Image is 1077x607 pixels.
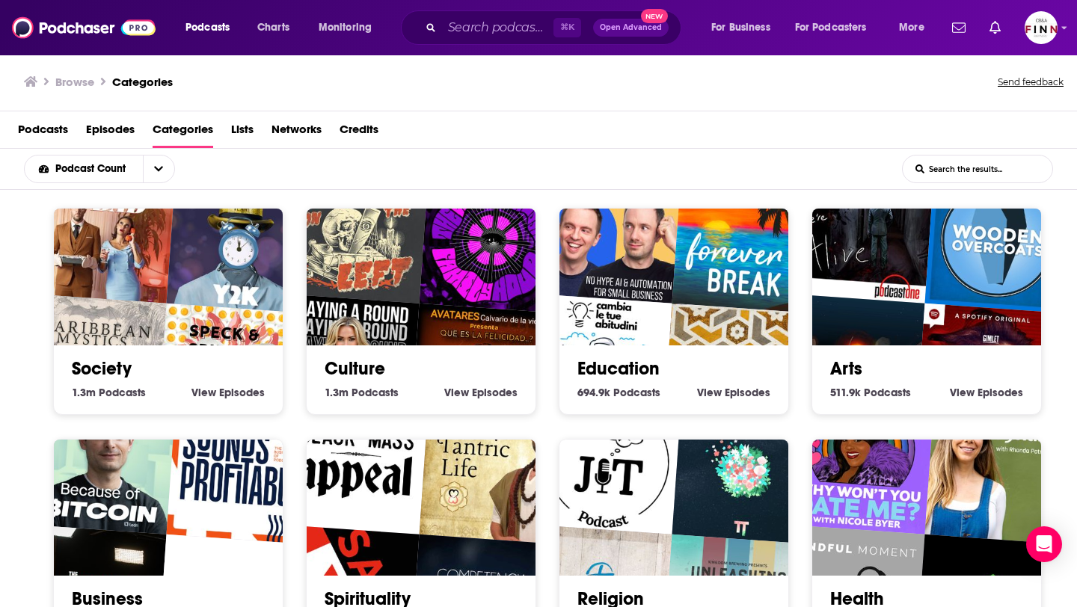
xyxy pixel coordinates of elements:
[420,167,566,313] img: Duncan Trussell Family Hour
[167,398,313,544] img: Sounds Profitable
[271,117,322,148] a: Networks
[950,386,1023,399] a: View Arts Episodes
[993,72,1068,93] button: Send feedback
[535,388,681,534] img: Just Thinking Podcast
[830,386,861,399] span: 511.9k
[444,386,518,399] a: View Culture Episodes
[55,75,94,89] h3: Browse
[925,167,1072,313] img: Wooden Overcoats
[535,157,681,303] img: Authority Hacker Podcast – AI & Automation for Small biz & Marketers
[577,386,660,399] a: 694.9k Education Podcasts
[984,15,1007,40] a: Show notifications dropdown
[340,117,378,148] a: Credits
[185,17,230,38] span: Podcasts
[29,157,176,303] img: Your Mom & Dad
[672,167,819,313] img: Forever Break
[672,398,819,544] img: The Creation Stories
[175,16,249,40] button: open menu
[325,357,385,380] a: Culture
[167,167,313,313] img: Headlong: Surviving Y2K
[978,386,1023,399] span: Episodes
[1026,526,1062,562] div: Open Intercom Messenger
[1025,11,1058,44] img: User Profile
[308,16,391,40] button: open menu
[864,386,911,399] span: Podcasts
[282,388,429,534] img: Black Mass Appeal: Modern Satanism for the Masses
[925,398,1072,544] img: FoundMyFitness
[444,386,469,399] span: View
[785,16,889,40] button: open menu
[830,357,862,380] a: Arts
[86,117,135,148] a: Episodes
[257,17,289,38] span: Charts
[219,386,265,399] span: Episodes
[697,386,722,399] span: View
[641,9,668,23] span: New
[72,386,96,399] span: 1.3m
[420,398,566,544] img: The Tantric Life
[191,386,265,399] a: View Society Episodes
[795,17,867,38] span: For Podcasters
[442,16,553,40] input: Search podcasts, credits, & more...
[788,388,934,534] img: Why Won't You Date Me? with Nicole Byer
[143,155,174,182] button: open menu
[600,24,662,31] span: Open Advanced
[830,386,911,399] a: 511.9k Arts Podcasts
[282,157,429,303] img: Last Podcast On The Left
[72,357,132,380] a: Society
[12,13,156,42] img: Podchaser - Follow, Share and Rate Podcasts
[29,388,176,534] img: Because of Bitcoin
[415,10,696,45] div: Search podcasts, credits, & more...
[1025,11,1058,44] span: Logged in as FINNMadison
[99,386,146,399] span: Podcasts
[153,117,213,148] a: Categories
[231,117,254,148] a: Lists
[889,16,943,40] button: open menu
[25,164,143,174] button: open menu
[577,357,660,380] a: Education
[950,386,975,399] span: View
[72,386,146,399] a: 1.3m Society Podcasts
[472,386,518,399] span: Episodes
[352,386,399,399] span: Podcasts
[711,17,770,38] span: For Business
[577,386,610,399] span: 694.9k
[553,18,581,37] span: ⌘ K
[613,386,660,399] span: Podcasts
[24,155,198,183] h2: Choose List sort
[55,164,131,174] span: Podcast Count
[593,19,669,37] button: Open AdvancedNew
[18,117,68,148] a: Podcasts
[248,16,298,40] a: Charts
[1025,11,1058,44] button: Show profile menu
[325,386,399,399] a: 1.3m Culture Podcasts
[112,75,173,89] a: Categories
[697,386,770,399] a: View Education Episodes
[701,16,789,40] button: open menu
[788,157,934,303] img: We're Alive
[946,15,972,40] a: Show notifications dropdown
